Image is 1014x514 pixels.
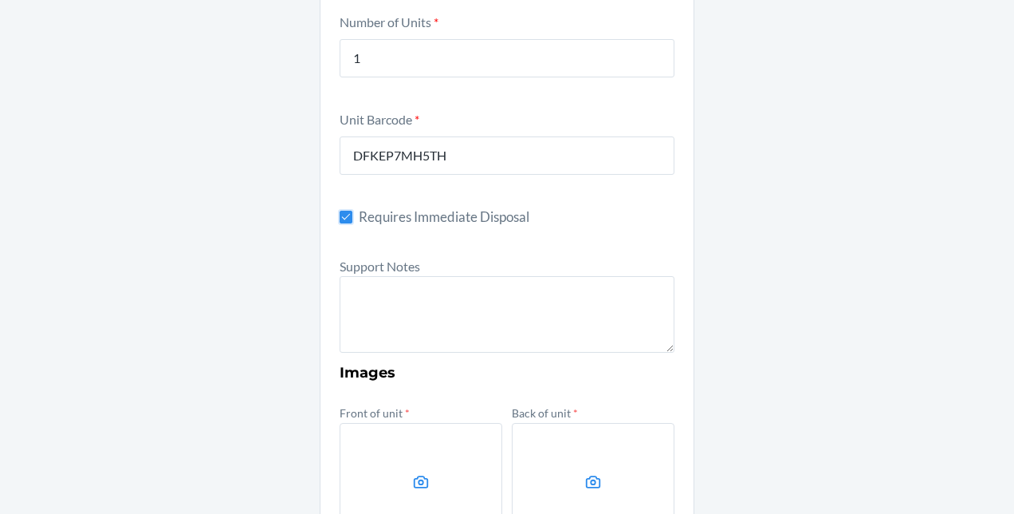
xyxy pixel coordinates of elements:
label: Support Notes [340,259,420,274]
label: Number of Units [340,14,438,30]
span: Requires Immediate Disposal [359,207,674,227]
label: Back of unit [512,406,578,420]
h3: Images [340,362,674,383]
label: Unit Barcode [340,112,419,127]
input: Requires Immediate Disposal [340,211,352,223]
label: Front of unit [340,406,410,420]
